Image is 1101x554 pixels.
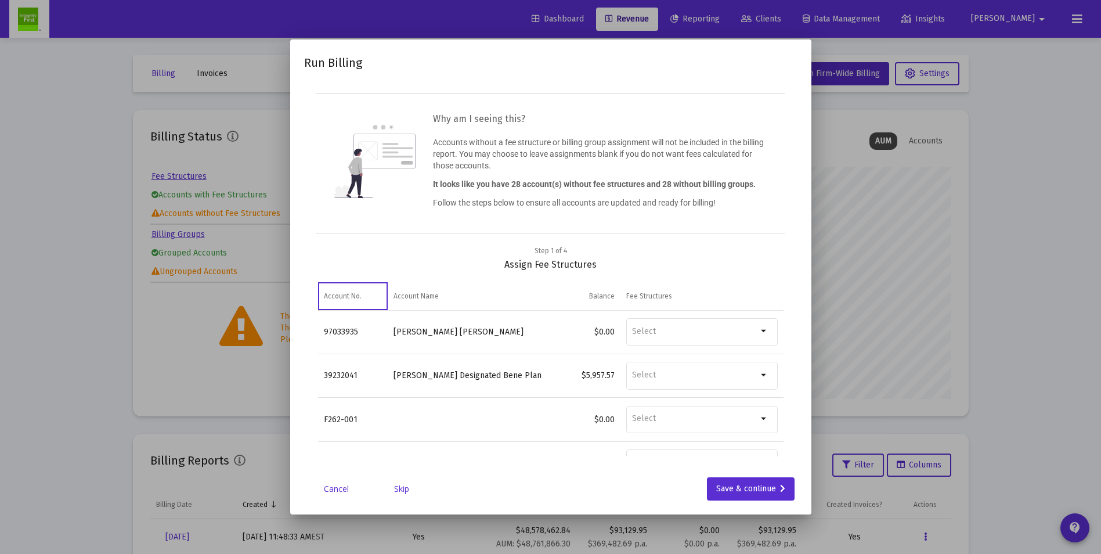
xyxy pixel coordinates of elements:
[334,125,416,198] img: question
[535,245,567,257] div: Step 1 of 4
[757,412,771,426] mat-icon: arrow_drop_down
[632,413,757,424] input: Select
[707,477,795,501] button: Save & continue
[373,483,431,495] a: Skip
[632,411,757,426] mat-chip-list: Selection
[394,370,545,382] div: [PERSON_NAME] Designated Bene Plan
[433,136,767,171] p: Accounts without a fee structure or billing group assignment will not be included in the billing ...
[433,178,767,190] p: It looks like you have 28 account(s) without fee structures and 28 without billing groups.
[632,368,757,383] mat-chip-list: Selection
[632,455,757,470] mat-chip-list: Selection
[757,456,771,470] mat-icon: arrow_drop_down
[318,245,784,271] div: Assign Fee Structures
[394,292,439,301] div: Account Name
[304,53,362,72] h2: Run Billing
[556,414,614,426] div: $0.00
[632,370,757,380] input: Select
[318,282,784,456] div: Data grid
[433,111,767,127] h3: Why am I seeing this?
[324,292,362,301] div: Account No.
[632,326,757,337] input: Select
[308,483,366,495] a: Cancel
[757,368,771,382] mat-icon: arrow_drop_down
[556,326,614,338] div: $0.00
[620,282,784,310] td: Column Fee Structures
[318,398,388,441] td: F262-001
[318,311,388,354] td: 97033935
[318,282,388,310] td: Column Account No.
[318,354,388,397] td: 39232041
[589,292,615,301] div: Balance
[394,326,545,338] div: [PERSON_NAME] [PERSON_NAME]
[757,324,771,338] mat-icon: arrow_drop_down
[433,197,767,208] p: Follow the steps below to ensure all accounts are updated and ready for billing!
[318,441,388,485] td: 99826067
[556,370,614,382] div: $5,957.57
[626,292,672,301] div: Fee Structures
[632,324,757,339] mat-chip-list: Selection
[388,282,551,310] td: Column Account Name
[550,282,620,310] td: Column Balance
[716,477,785,501] div: Save & continue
